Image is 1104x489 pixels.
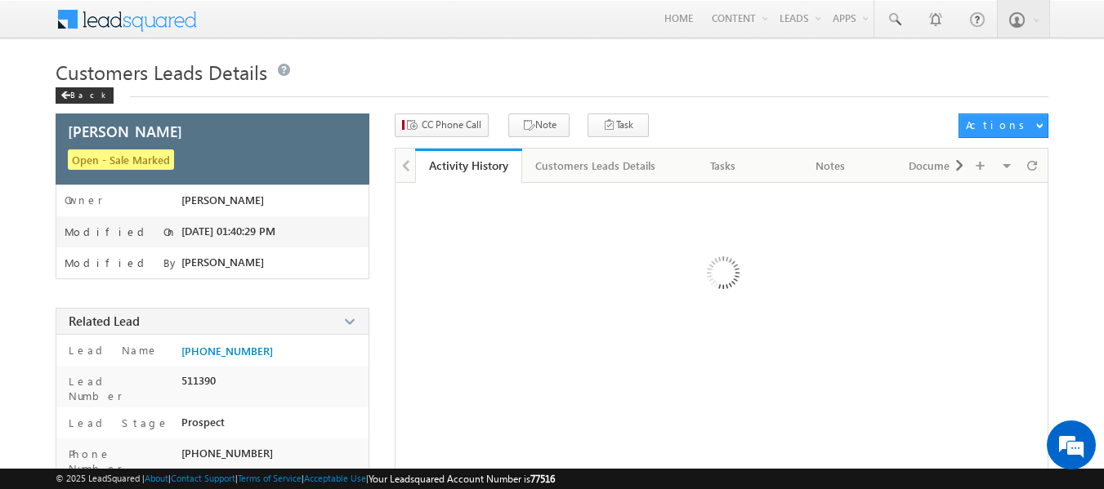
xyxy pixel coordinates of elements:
button: Note [508,113,570,137]
img: Loading ... [637,191,807,360]
label: Lead Name [65,343,159,358]
span: [PHONE_NUMBER] [181,447,273,460]
button: Actions [959,113,1048,138]
label: Lead Number [65,374,174,403]
a: Contact Support [171,473,235,483]
button: Task [588,113,649,137]
label: Modified By [65,256,180,269]
span: Open - Sale Marked [68,149,174,170]
div: Activity History [427,158,510,173]
a: About [145,473,168,483]
label: Modified On [65,225,177,238]
div: Back [56,87,114,104]
label: Phone Number [65,447,174,476]
a: Documents [884,149,991,183]
span: Customers Leads Details [56,59,267,85]
span: CC Phone Call [422,118,481,132]
div: Customers Leads Details [535,156,655,176]
a: Tasks [670,149,777,183]
span: Related Lead [69,313,140,329]
a: Activity History [415,149,522,183]
a: Acceptable Use [304,473,366,483]
button: CC Phone Call [395,113,489,137]
a: [PHONE_NUMBER] [181,345,273,358]
span: Your Leadsquared Account Number is [369,473,555,485]
a: Notes [777,149,884,183]
span: [PERSON_NAME] [68,124,182,139]
div: Notes [790,156,869,176]
div: Documents [897,156,977,176]
label: Owner [65,193,103,207]
a: Terms of Service [238,473,302,483]
span: Prospect [181,416,225,429]
span: [PERSON_NAME] [181,193,264,207]
span: [DATE] 01:40:29 PM [181,224,275,238]
span: © 2025 LeadSquared | | | | | [56,471,555,487]
div: Actions [966,118,1030,132]
span: [PERSON_NAME] [181,256,264,269]
span: 77516 [530,473,555,485]
label: Lead Stage [65,416,169,430]
span: 511390 [181,374,216,387]
div: Tasks [683,156,762,176]
a: Customers Leads Details [522,149,670,183]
